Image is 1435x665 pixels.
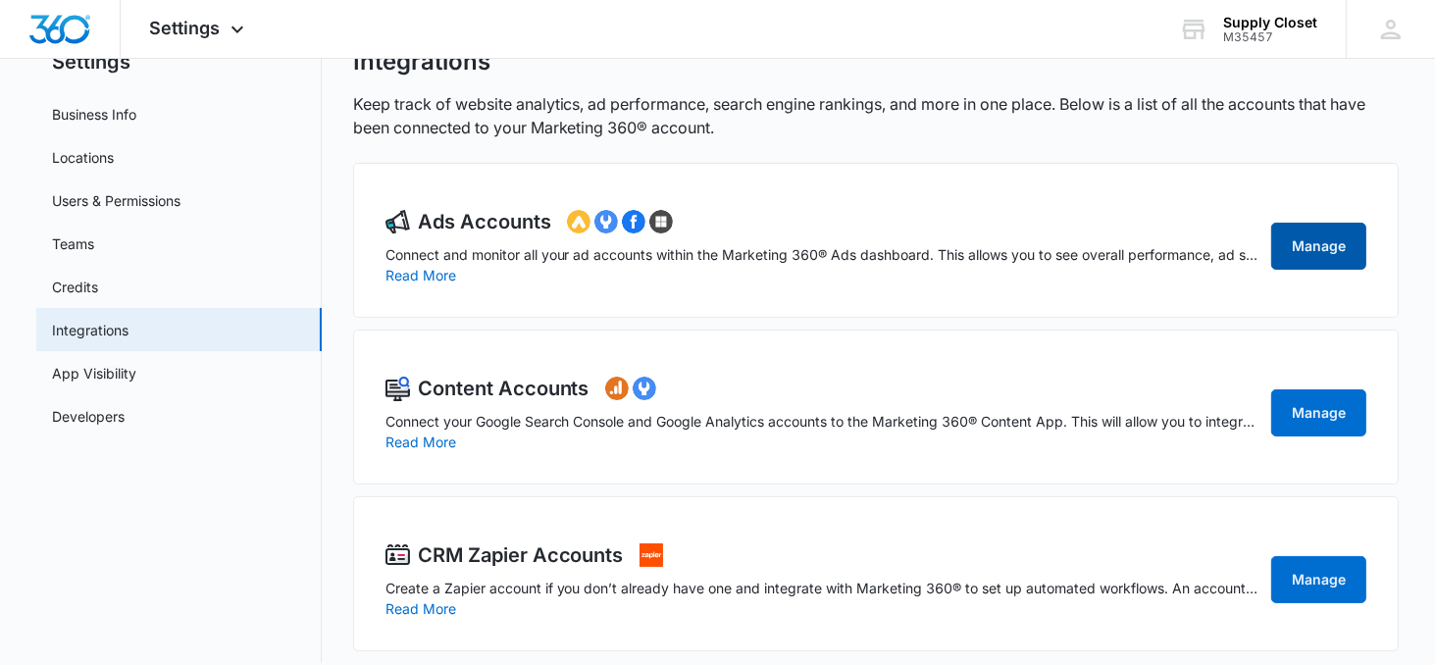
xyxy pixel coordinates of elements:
h2: Content Accounts [418,374,589,403]
p: Create a Zapier account if you don’t already have one and integrate with Marketing 360® to set up... [385,578,1260,598]
div: account id [1223,30,1317,44]
a: Manage [1271,556,1366,603]
h2: Settings [36,47,322,77]
p: Connect and monitor all your ad accounts within the Marketing 360® Ads dashboard. This allows you... [385,244,1260,265]
span: Settings [150,18,221,38]
img: googleads [567,210,590,233]
a: Business Info [52,104,136,125]
img: facebookads [622,210,645,233]
a: Manage [1271,223,1366,270]
h2: CRM Zapier Accounts [418,540,624,570]
img: googlesearchconsole [633,377,656,400]
img: googlemerchantcenter [594,210,618,233]
button: Read More [385,435,456,449]
a: Credits [52,277,98,297]
img: googleanalytics [605,377,629,400]
button: Read More [385,269,456,282]
img: settings.integrations.zapier.alt [640,543,663,567]
a: App Visibility [52,363,136,384]
p: Keep track of website analytics, ad performance, search engine rankings, and more in one place. B... [353,92,1400,139]
button: Read More [385,602,456,616]
a: Users & Permissions [52,190,180,211]
img: bingads [649,210,673,233]
a: Developers [52,406,125,427]
h2: Ads Accounts [418,207,551,236]
p: Connect your Google Search Console and Google Analytics accounts to the Marketing 360® Content Ap... [385,411,1260,432]
a: Locations [52,147,114,168]
a: Manage [1271,389,1366,436]
a: Teams [52,233,94,254]
a: Integrations [52,320,128,340]
h1: Integrations [353,47,490,77]
div: account name [1223,15,1317,30]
